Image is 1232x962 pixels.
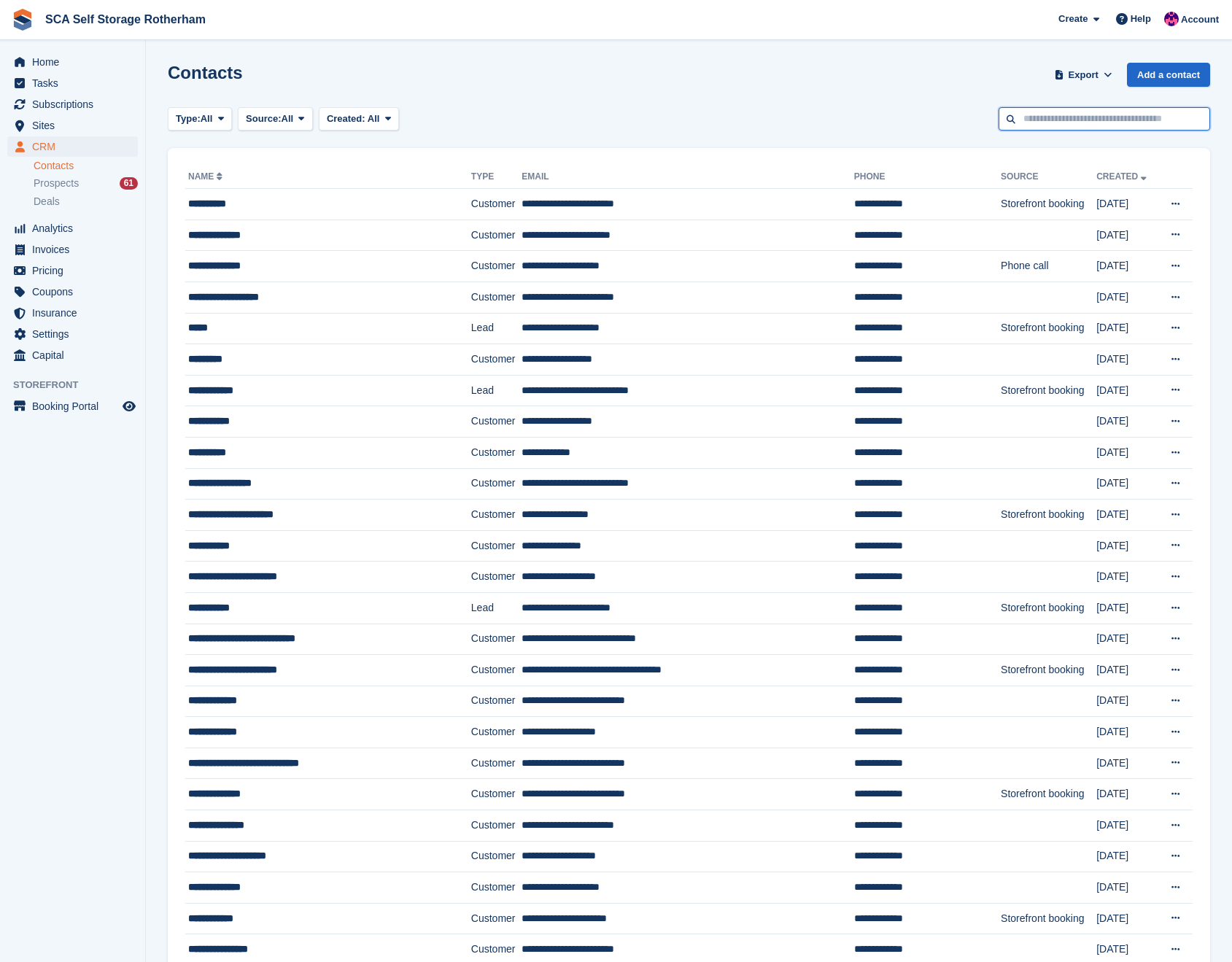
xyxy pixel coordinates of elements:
td: Customer [471,468,522,500]
td: Customer [471,282,522,313]
span: Type: [176,112,201,126]
td: Customer [471,562,522,593]
a: SCA Self Storage Rotherham [39,7,212,31]
span: Export [1069,68,1099,82]
td: Customer [471,251,522,282]
td: [DATE] [1096,562,1158,593]
a: menu [7,136,138,157]
span: All [282,112,294,126]
td: Customer [471,530,522,562]
td: Customer [471,779,522,810]
span: Account [1181,12,1219,27]
td: [DATE] [1096,468,1158,500]
td: Customer [471,655,522,686]
a: menu [7,239,138,260]
td: [DATE] [1096,437,1158,468]
td: Lead [471,592,522,624]
td: Customer [471,220,522,251]
td: [DATE] [1096,810,1158,842]
td: Lead [471,313,522,344]
span: Pricing [32,260,120,281]
span: Insurance [32,303,120,323]
span: Invoices [32,239,120,260]
a: menu [7,73,138,93]
a: Created [1096,171,1150,182]
td: [DATE] [1096,872,1158,904]
span: Help [1131,12,1151,26]
td: [DATE] [1096,344,1158,376]
td: Customer [471,903,522,934]
span: Create [1058,12,1088,26]
td: Storefront booking [1001,592,1096,624]
a: menu [7,345,138,365]
td: [DATE] [1096,779,1158,810]
td: Lead [471,375,522,406]
td: [DATE] [1096,717,1158,748]
span: Source: [246,112,281,126]
td: [DATE] [1096,375,1158,406]
td: [DATE] [1096,686,1158,717]
a: menu [7,94,138,115]
span: Sites [32,115,120,136]
span: All [368,113,380,124]
a: Contacts [34,159,138,173]
span: Created: [327,113,365,124]
td: [DATE] [1096,748,1158,779]
a: Prospects 61 [34,176,138,191]
td: Phone call [1001,251,1096,282]
span: Tasks [32,73,120,93]
td: Storefront booking [1001,779,1096,810]
span: Subscriptions [32,94,120,115]
a: menu [7,303,138,323]
td: Storefront booking [1001,903,1096,934]
span: Booking Portal [32,396,120,416]
td: Storefront booking [1001,313,1096,344]
span: Home [32,52,120,72]
td: Customer [471,810,522,842]
td: Customer [471,500,522,531]
a: menu [7,115,138,136]
th: Type [471,166,522,189]
td: [DATE] [1096,220,1158,251]
span: Storefront [13,378,145,392]
a: menu [7,282,138,302]
button: Created: All [319,107,399,131]
a: menu [7,324,138,344]
td: [DATE] [1096,282,1158,313]
td: Storefront booking [1001,655,1096,686]
a: Preview store [120,397,138,415]
td: [DATE] [1096,592,1158,624]
td: Storefront booking [1001,189,1096,220]
a: Add a contact [1127,63,1210,87]
span: Capital [32,345,120,365]
td: [DATE] [1096,841,1158,872]
button: Source: All [238,107,313,131]
td: Customer [471,717,522,748]
td: Customer [471,189,522,220]
button: Export [1051,63,1115,87]
div: 61 [120,177,138,190]
th: Phone [854,166,1001,189]
td: Customer [471,406,522,438]
a: menu [7,396,138,416]
td: [DATE] [1096,251,1158,282]
td: [DATE] [1096,189,1158,220]
a: menu [7,52,138,72]
span: Coupons [32,282,120,302]
img: Sam Chapman [1164,12,1179,26]
td: Customer [471,686,522,717]
td: Customer [471,344,522,376]
img: stora-icon-8386f47178a22dfd0bd8f6a31ec36ba5ce8667c1dd55bd0f319d3a0aa187defe.svg [12,9,34,31]
td: [DATE] [1096,655,1158,686]
a: menu [7,218,138,238]
td: Customer [471,872,522,904]
h1: Contacts [168,63,243,82]
td: Storefront booking [1001,500,1096,531]
span: CRM [32,136,120,157]
td: Customer [471,841,522,872]
td: [DATE] [1096,903,1158,934]
td: Customer [471,748,522,779]
span: Analytics [32,218,120,238]
td: [DATE] [1096,624,1158,655]
td: Customer [471,624,522,655]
